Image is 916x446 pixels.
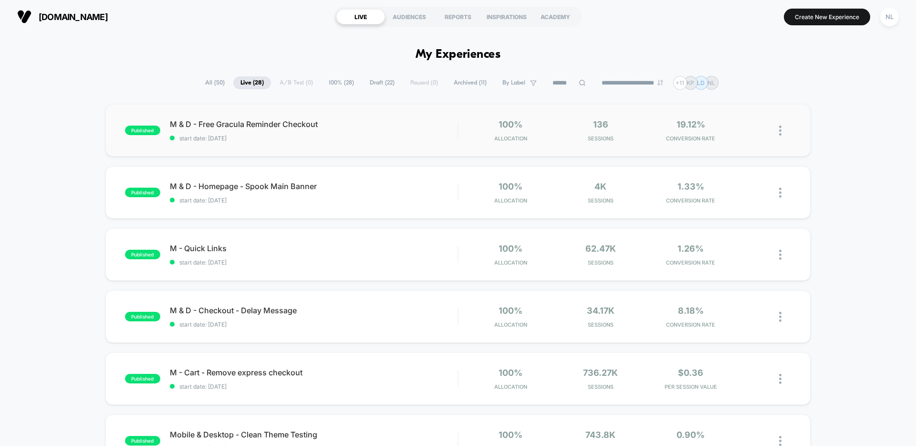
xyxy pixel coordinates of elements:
[499,306,522,316] span: 100%
[233,76,271,89] span: Live ( 28 )
[125,188,160,197] span: published
[587,306,614,316] span: 34.17k
[447,76,494,89] span: Archived ( 11 )
[585,244,616,254] span: 62.47k
[494,259,527,266] span: Allocation
[170,135,458,142] span: start date: [DATE]
[125,436,160,446] span: published
[877,7,902,27] button: NL
[657,80,663,85] img: end
[677,244,704,254] span: 1.26%
[336,9,385,24] div: LIVE
[322,76,361,89] span: 100% ( 28 )
[673,76,687,90] div: + 11
[558,259,644,266] span: Sessions
[170,197,458,204] span: start date: [DATE]
[416,48,501,62] h1: My Experiences
[648,135,733,142] span: CONVERSION RATE
[494,321,527,328] span: Allocation
[502,79,525,86] span: By Label
[677,430,705,440] span: 0.90%
[499,244,522,254] span: 100%
[687,79,694,86] p: KP
[198,76,232,89] span: All ( 50 )
[434,9,482,24] div: REPORTS
[648,383,733,390] span: PER SESSION VALUE
[880,8,899,26] div: NL
[583,368,618,378] span: 736.27k
[648,321,733,328] span: CONVERSION RATE
[125,374,160,383] span: published
[558,197,644,204] span: Sessions
[499,368,522,378] span: 100%
[39,12,108,22] span: [DOMAIN_NAME]
[779,250,781,260] img: close
[558,383,644,390] span: Sessions
[170,430,458,439] span: Mobile & Desktop - Clean Theme Testing
[558,321,644,328] span: Sessions
[678,368,703,378] span: $0.36
[170,306,458,315] span: M & D - Checkout - Delay Message
[779,126,781,136] img: close
[170,244,458,253] span: M - Quick Links
[17,10,31,24] img: Visually logo
[677,119,705,129] span: 19.12%
[499,119,522,129] span: 100%
[531,9,580,24] div: ACADEMY
[494,383,527,390] span: Allocation
[125,312,160,321] span: published
[125,126,160,135] span: published
[170,368,458,377] span: M - Cart - Remove express checkout
[125,250,160,259] span: published
[170,119,458,129] span: M & D - Free Gracula Reminder Checkout
[648,259,733,266] span: CONVERSION RATE
[677,181,704,191] span: 1.33%
[708,79,715,86] p: NL
[779,188,781,198] img: close
[170,181,458,191] span: M & D - Homepage - Spook Main Banner
[170,321,458,328] span: start date: [DATE]
[494,135,527,142] span: Allocation
[170,383,458,390] span: start date: [DATE]
[678,306,704,316] span: 8.18%
[385,9,434,24] div: AUDIENCES
[499,181,522,191] span: 100%
[482,9,531,24] div: INSPIRATIONS
[648,197,733,204] span: CONVERSION RATE
[494,197,527,204] span: Allocation
[697,79,705,86] p: LD
[14,9,111,24] button: [DOMAIN_NAME]
[779,436,781,446] img: close
[558,135,644,142] span: Sessions
[170,259,458,266] span: start date: [DATE]
[779,374,781,384] img: close
[779,312,781,322] img: close
[499,430,522,440] span: 100%
[593,119,608,129] span: 136
[363,76,402,89] span: Draft ( 22 )
[585,430,615,440] span: 743.8k
[784,9,870,25] button: Create New Experience
[594,181,606,191] span: 4k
